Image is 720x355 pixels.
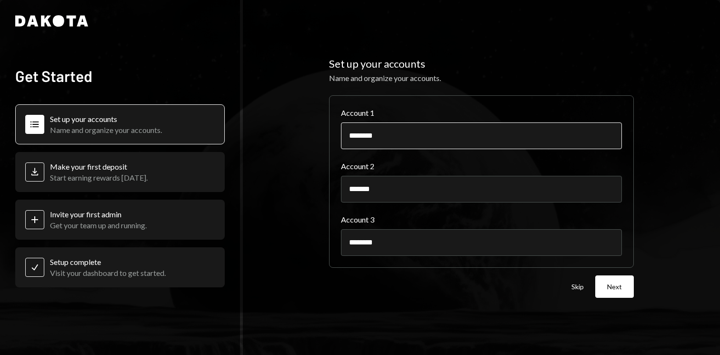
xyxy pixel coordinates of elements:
[50,173,148,182] div: Start earning rewards [DATE].
[50,210,147,219] div: Invite your first admin
[50,162,148,171] div: Make your first deposit
[341,214,622,225] label: Account 3
[341,161,622,172] label: Account 2
[50,268,166,277] div: Visit your dashboard to get started.
[50,125,162,134] div: Name and organize your accounts.
[50,221,147,230] div: Get your team up and running.
[50,257,166,266] div: Setup complete
[595,275,634,298] button: Next
[329,72,634,84] div: Name and organize your accounts.
[571,283,584,292] button: Skip
[15,66,225,85] h2: Get Started
[329,57,634,71] h2: Set up your accounts
[50,114,162,123] div: Set up your accounts
[341,107,622,119] label: Account 1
